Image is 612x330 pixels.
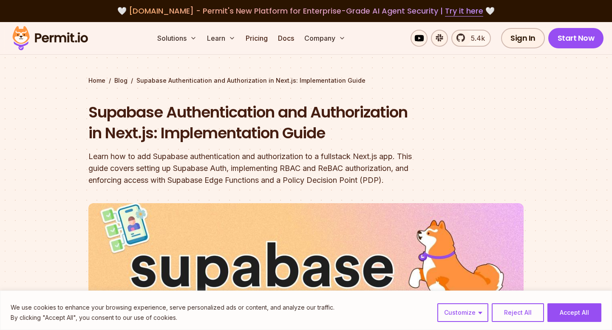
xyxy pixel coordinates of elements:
div: 🤍 🤍 [20,5,592,17]
button: Accept All [547,303,601,322]
a: Sign In [501,28,545,48]
button: Solutions [154,30,200,47]
a: Blog [114,76,127,85]
button: Customize [437,303,488,322]
a: Try it here [445,6,483,17]
a: Pricing [242,30,271,47]
h1: Supabase Authentication and Authorization in Next.js: Implementation Guide [88,102,415,144]
div: Learn how to add Supabase authentication and authorization to a fullstack Next.js app. This guide... [88,151,415,186]
p: By clicking "Accept All", you consent to our use of cookies. [11,313,334,323]
button: Company [301,30,349,47]
p: We use cookies to enhance your browsing experience, serve personalized ads or content, and analyz... [11,302,334,313]
a: Home [88,76,105,85]
a: Start Now [548,28,604,48]
button: Reject All [492,303,544,322]
a: Docs [275,30,297,47]
span: [DOMAIN_NAME] - Permit's New Platform for Enterprise-Grade AI Agent Security | [129,6,483,16]
span: 5.4k [466,33,485,43]
button: Learn [204,30,239,47]
div: / / [88,76,524,85]
img: Permit logo [8,24,92,53]
a: 5.4k [451,30,491,47]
